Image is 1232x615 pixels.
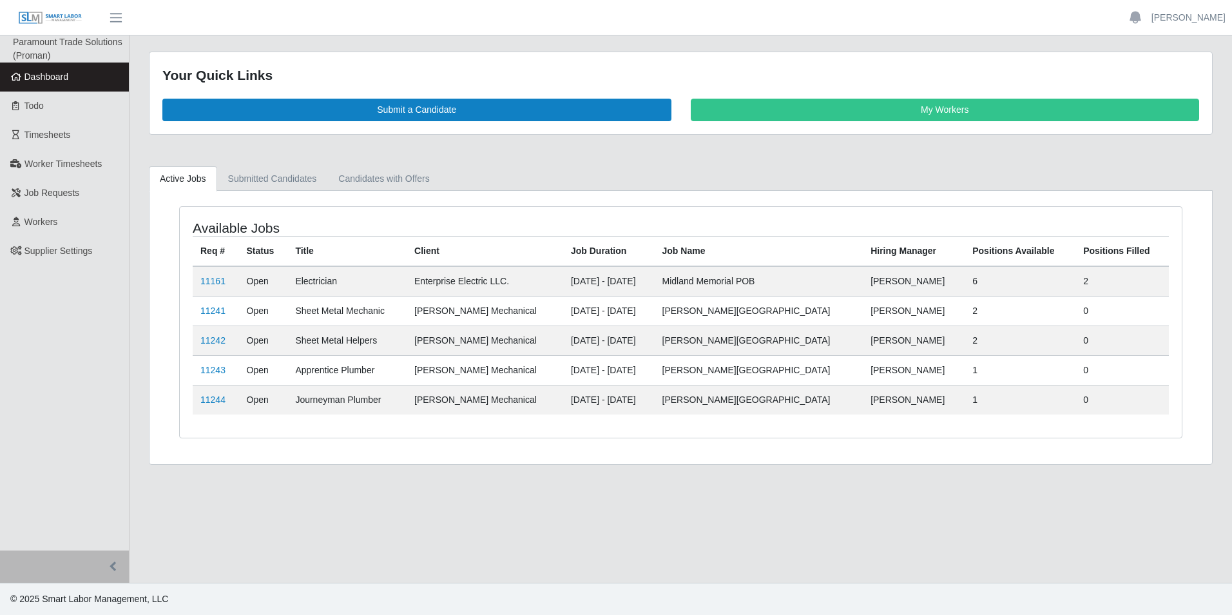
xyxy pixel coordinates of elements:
img: SLM Logo [18,11,82,25]
td: Journeyman Plumber [287,385,407,415]
td: [PERSON_NAME] Mechanical [407,326,563,355]
td: Sheet Metal Mechanic [287,296,407,326]
span: Timesheets [24,130,71,140]
th: Title [287,236,407,266]
th: Positions Filled [1075,236,1169,266]
span: Worker Timesheets [24,159,102,169]
a: Active Jobs [149,166,217,191]
td: 2 [965,326,1075,355]
td: Midland Memorial POB [655,266,863,297]
td: [PERSON_NAME] Mechanical [407,355,563,385]
div: Your Quick Links [162,65,1199,86]
td: 2 [965,296,1075,326]
a: 11241 [200,306,226,316]
td: [PERSON_NAME] [863,385,965,415]
td: [DATE] - [DATE] [563,326,655,355]
td: 0 [1075,326,1169,355]
td: [DATE] - [DATE] [563,296,655,326]
td: [PERSON_NAME] [863,355,965,385]
span: Dashboard [24,72,69,82]
th: Positions Available [965,236,1075,266]
td: [DATE] - [DATE] [563,355,655,385]
td: 0 [1075,296,1169,326]
td: [PERSON_NAME] Mechanical [407,296,563,326]
td: Electrician [287,266,407,297]
td: Apprentice Plumber [287,355,407,385]
a: Candidates with Offers [327,166,440,191]
span: Todo [24,101,44,111]
th: Req # [193,236,239,266]
td: Sheet Metal Helpers [287,326,407,355]
td: Open [239,296,288,326]
span: © 2025 Smart Labor Management, LLC [10,594,168,604]
td: [PERSON_NAME] [863,296,965,326]
td: Open [239,385,288,415]
td: Open [239,266,288,297]
td: [PERSON_NAME] [863,326,965,355]
a: 11244 [200,395,226,405]
td: [DATE] - [DATE] [563,266,655,297]
th: Status [239,236,288,266]
td: [PERSON_NAME][GEOGRAPHIC_DATA] [655,326,863,355]
td: Open [239,326,288,355]
span: Workers [24,217,58,227]
th: Client [407,236,563,266]
th: Job Name [655,236,863,266]
a: My Workers [691,99,1200,121]
td: [PERSON_NAME] [863,266,965,297]
td: 1 [965,355,1075,385]
span: Paramount Trade Solutions (Proman) [13,37,122,61]
td: Open [239,355,288,385]
td: 2 [1075,266,1169,297]
td: 1 [965,385,1075,415]
a: [PERSON_NAME] [1151,11,1226,24]
span: Supplier Settings [24,246,93,256]
a: 11243 [200,365,226,375]
td: [PERSON_NAME] Mechanical [407,385,563,415]
td: Enterprise Electric LLC. [407,266,563,297]
th: Job Duration [563,236,655,266]
td: [DATE] - [DATE] [563,385,655,415]
td: [PERSON_NAME][GEOGRAPHIC_DATA] [655,296,863,326]
td: [PERSON_NAME][GEOGRAPHIC_DATA] [655,355,863,385]
th: Hiring Manager [863,236,965,266]
span: Job Requests [24,188,80,198]
td: 0 [1075,385,1169,415]
a: 11242 [200,335,226,346]
h4: Available Jobs [193,220,588,236]
td: 6 [965,266,1075,297]
a: Submitted Candidates [217,166,328,191]
td: [PERSON_NAME][GEOGRAPHIC_DATA] [655,385,863,415]
a: Submit a Candidate [162,99,671,121]
td: 0 [1075,355,1169,385]
a: 11161 [200,276,226,286]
